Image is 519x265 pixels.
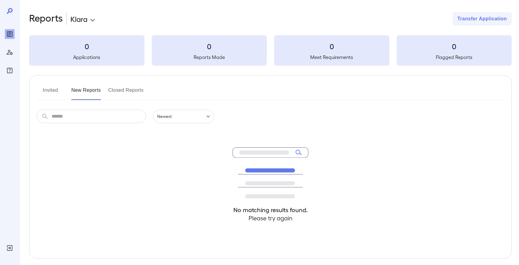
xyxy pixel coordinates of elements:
[274,41,389,51] h3: 0
[397,53,512,61] h5: Flagged Reports
[29,12,63,26] h2: Reports
[152,53,267,61] h5: Reports Made
[29,41,144,51] h3: 0
[29,53,144,61] h5: Applications
[152,41,267,51] h3: 0
[70,14,87,24] p: Klara
[108,85,144,100] button: Closed Reports
[274,53,389,61] h5: Meet Requirements
[29,35,512,66] summary: 0Applications0Reports Made0Meet Requirements0Flagged Reports
[397,41,512,51] h3: 0
[71,85,101,100] button: New Reports
[37,85,64,100] button: Invited
[232,214,308,222] h4: Please try again
[5,47,15,57] div: Manage Users
[453,12,512,26] button: Transfer Application
[5,243,15,253] div: Log Out
[232,206,308,214] h4: No matching results found.
[5,29,15,39] div: Reports
[5,66,15,75] div: FAQ
[153,110,214,123] div: Newest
